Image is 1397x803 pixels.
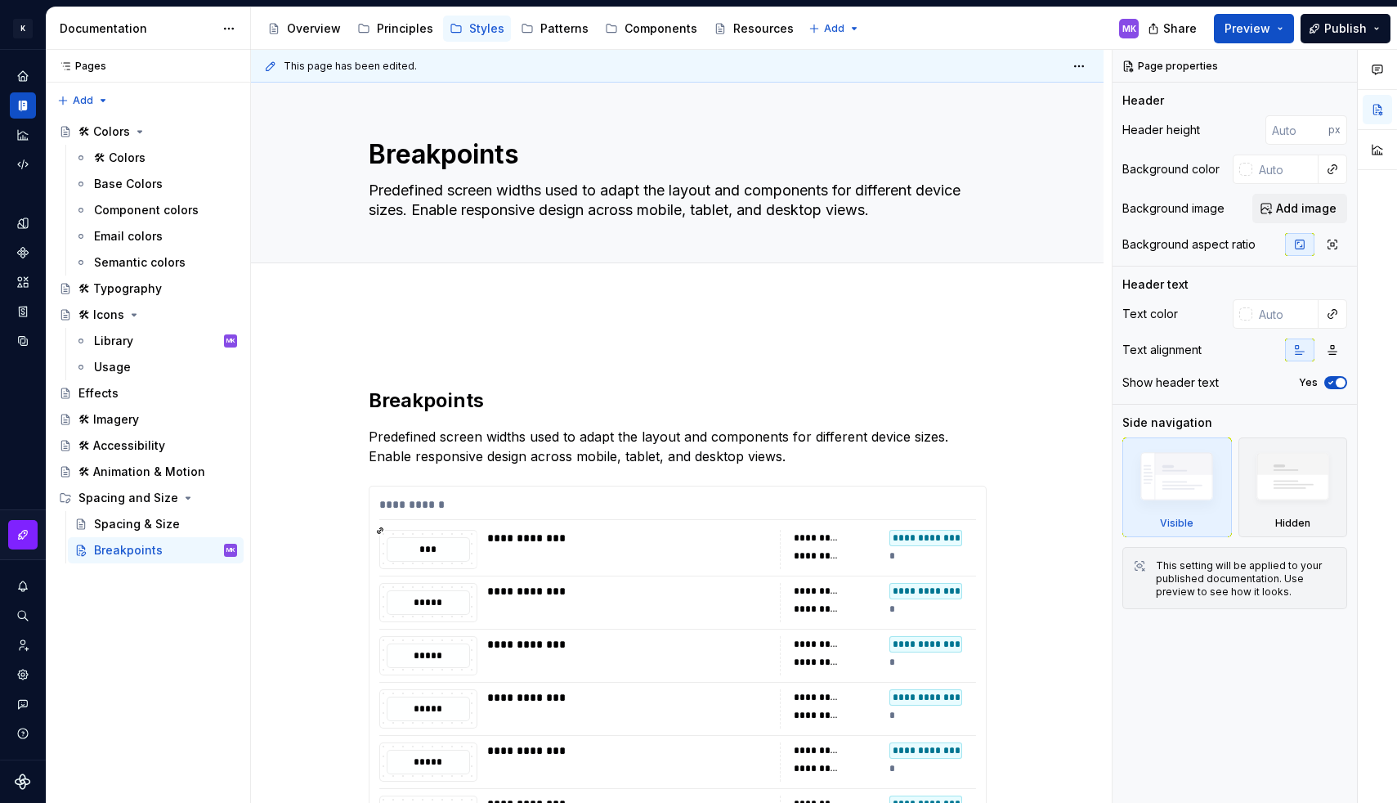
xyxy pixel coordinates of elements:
a: 🛠 Typography [52,276,244,302]
a: Settings [10,662,36,688]
h2: Breakpoints [369,388,987,414]
div: 🛠 Typography [78,280,162,297]
div: Header height [1122,122,1200,138]
div: 🛠 Colors [94,150,146,166]
div: Patterns [540,20,589,37]
div: 🛠 Colors [78,123,130,140]
div: Text alignment [1122,342,1202,358]
div: MK [226,542,235,559]
div: Side navigation [1122,415,1212,431]
p: Predefined screen widths used to adapt the layout and components for different device sizes. Enab... [369,427,987,466]
div: Usage [94,359,131,375]
a: Home [10,63,36,89]
div: Page tree [52,119,244,563]
button: Contact support [10,691,36,717]
a: Components [10,240,36,266]
button: Add [804,17,865,40]
a: Documentation [10,92,36,119]
a: LibraryMK [68,328,244,354]
a: 🛠 Animation & Motion [52,459,244,485]
a: Data sources [10,328,36,354]
div: 🛠 Imagery [78,411,139,428]
div: Semantic colors [94,254,186,271]
button: Share [1140,14,1207,43]
button: Publish [1301,14,1390,43]
a: 🛠 Icons [52,302,244,328]
a: 🛠 Accessibility [52,433,244,459]
button: Search ⌘K [10,603,36,629]
div: Components [625,20,697,37]
div: Page tree [261,12,800,45]
label: Yes [1299,376,1318,389]
a: Overview [261,16,347,42]
div: Styles [469,20,504,37]
div: Background color [1122,161,1220,177]
div: Visible [1160,517,1193,530]
a: Semantic colors [68,249,244,276]
div: Design tokens [10,210,36,236]
a: 🛠 Colors [52,119,244,145]
a: Base Colors [68,171,244,197]
a: Invite team [10,632,36,658]
a: 🛠 Colors [68,145,244,171]
a: Assets [10,269,36,295]
a: Component colors [68,197,244,223]
input: Auto [1265,115,1328,145]
span: This page has been edited. [284,60,417,73]
div: Show header text [1122,375,1219,391]
div: Breakpoints [94,542,163,559]
div: Hidden [1275,517,1310,530]
div: K [13,19,33,38]
div: Resources [733,20,794,37]
div: Spacing and Size [78,490,178,506]
div: Header text [1122,276,1189,293]
div: This setting will be applied to your published documentation. Use preview to see how it looks. [1156,559,1337,599]
div: Storybook stories [10,298,36,325]
div: Principles [377,20,433,37]
a: 🛠 Imagery [52,406,244,433]
div: Background image [1122,200,1225,217]
div: MK [1122,22,1136,35]
div: Header [1122,92,1164,109]
a: Principles [351,16,440,42]
a: Styles [443,16,511,42]
div: Component colors [94,202,199,218]
a: Usage [68,354,244,380]
div: Text color [1122,306,1178,322]
textarea: Breakpoints [365,135,983,174]
div: Visible [1122,437,1232,537]
span: Publish [1324,20,1367,37]
div: Spacing & Size [94,516,180,532]
div: Notifications [10,573,36,599]
a: Components [598,16,704,42]
div: 🛠 Animation & Motion [78,464,205,480]
a: Email colors [68,223,244,249]
div: Hidden [1238,437,1348,537]
a: BreakpointsMK [68,537,244,563]
div: 🛠 Icons [78,307,124,323]
a: Code automation [10,151,36,177]
a: Resources [707,16,800,42]
div: Documentation [60,20,214,37]
textarea: Predefined screen widths used to adapt the layout and components for different device sizes. Enab... [365,177,983,223]
button: K [3,11,43,46]
p: px [1328,123,1341,137]
span: Add [824,22,844,35]
input: Auto [1252,155,1319,184]
a: Patterns [514,16,595,42]
span: Share [1163,20,1197,37]
span: Preview [1225,20,1270,37]
div: Pages [52,60,106,73]
svg: Supernova Logo [15,774,31,790]
button: Add image [1252,194,1347,223]
span: Add [73,94,93,107]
